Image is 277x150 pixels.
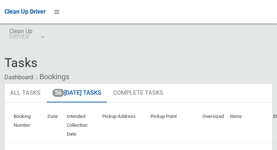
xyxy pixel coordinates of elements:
[11,108,44,143] th: Booking Number
[64,108,99,143] th: Intended Collection Date
[227,108,270,143] th: Items
[108,84,169,103] a: Complete Tasks
[4,24,48,47] a: Clean UpDRIVER
[200,108,227,143] th: Oversized
[34,70,69,84] li: Bookings
[148,108,200,143] th: Pickup Point
[52,89,64,97] span: 56
[4,55,38,70] span: Tasks
[4,8,46,15] span: Clean Up Driver
[47,84,107,103] a: 56[DATE] Tasks
[4,6,46,17] a: Clean Up Driver
[4,74,33,81] a: Dashboard
[9,34,32,39] small: DRIVER
[9,28,44,39] span: Clean Up
[4,84,46,103] a: All Tasks
[99,108,148,143] th: Pickup Address
[44,108,64,143] th: Zone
